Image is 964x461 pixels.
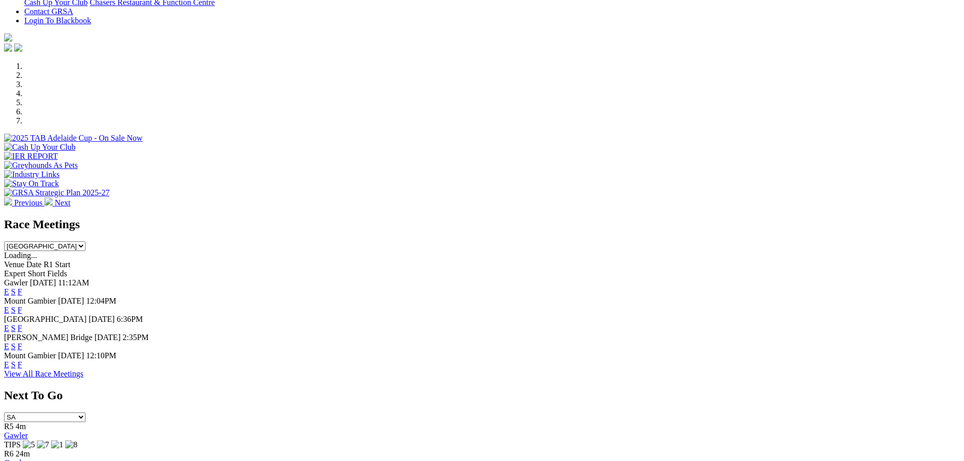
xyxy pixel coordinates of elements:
span: Venue [4,260,24,269]
img: GRSA Strategic Plan 2025-27 [4,188,109,197]
a: S [11,287,16,296]
img: 8 [65,440,77,449]
span: Fields [47,269,67,278]
a: F [18,360,22,369]
img: 1 [51,440,63,449]
a: Gawler [4,431,28,440]
span: Gawler [4,278,28,287]
span: 11:12AM [58,278,90,287]
span: Expert [4,269,26,278]
span: 2:35PM [122,333,149,342]
span: 12:04PM [86,297,116,305]
span: [GEOGRAPHIC_DATA] [4,315,87,323]
a: S [11,360,16,369]
a: Next [45,198,70,207]
span: R5 [4,422,14,431]
span: Mount Gambier [4,297,56,305]
span: [PERSON_NAME] Bridge [4,333,93,342]
span: 4m [16,422,26,431]
span: [DATE] [95,333,121,342]
a: S [11,306,16,314]
img: Greyhounds As Pets [4,161,78,170]
span: 12:10PM [86,351,116,360]
img: Stay On Track [4,179,59,188]
span: TIPS [4,440,21,449]
a: View All Race Meetings [4,369,83,378]
span: [DATE] [58,297,85,305]
span: [DATE] [89,315,115,323]
a: F [18,287,22,296]
span: 24m [16,449,30,458]
span: Short [28,269,46,278]
span: 6:36PM [117,315,143,323]
h2: Race Meetings [4,218,960,231]
span: [DATE] [58,351,85,360]
span: R6 [4,449,14,458]
img: Cash Up Your Club [4,143,75,152]
img: 2025 TAB Adelaide Cup - On Sale Now [4,134,143,143]
span: [DATE] [30,278,56,287]
span: Mount Gambier [4,351,56,360]
a: F [18,324,22,332]
span: Previous [14,198,43,207]
img: twitter.svg [14,44,22,52]
h2: Next To Go [4,389,960,402]
a: E [4,342,9,351]
img: logo-grsa-white.png [4,33,12,41]
a: S [11,324,16,332]
span: Loading... [4,251,37,260]
a: E [4,360,9,369]
img: chevron-right-pager-white.svg [45,197,53,205]
a: Contact GRSA [24,7,73,16]
span: Date [26,260,41,269]
span: Next [55,198,70,207]
a: F [18,306,22,314]
a: Previous [4,198,45,207]
a: Login To Blackbook [24,16,91,25]
a: E [4,287,9,296]
a: S [11,342,16,351]
img: chevron-left-pager-white.svg [4,197,12,205]
a: E [4,306,9,314]
a: E [4,324,9,332]
img: facebook.svg [4,44,12,52]
img: IER REPORT [4,152,58,161]
img: 7 [37,440,49,449]
a: F [18,342,22,351]
img: 5 [23,440,35,449]
span: R1 Start [44,260,70,269]
img: Industry Links [4,170,60,179]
